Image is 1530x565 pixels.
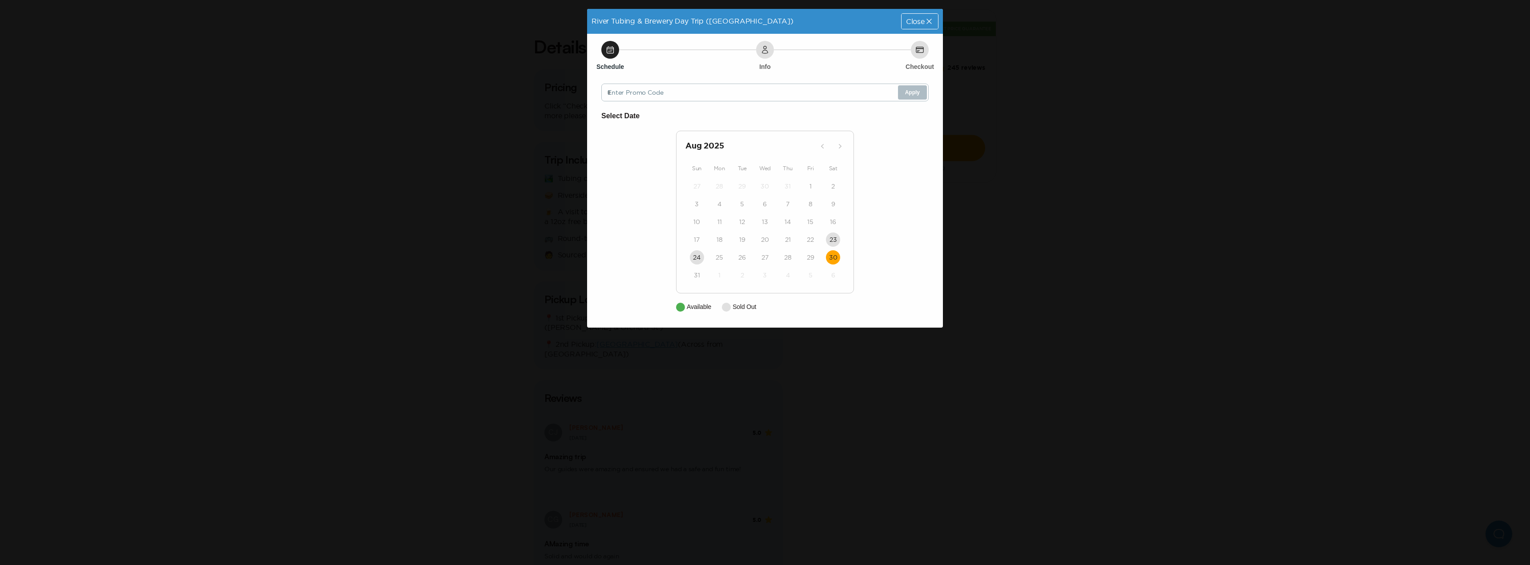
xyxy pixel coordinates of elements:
[713,197,727,211] button: 4
[596,62,624,71] h6: Schedule
[799,163,822,174] div: Fri
[761,253,769,262] time: 27
[826,179,840,193] button: 2
[830,217,836,226] time: 16
[803,197,817,211] button: 8
[713,250,727,264] button: 25
[690,215,704,229] button: 10
[601,110,929,122] h6: Select Date
[761,235,769,244] time: 20
[690,197,704,211] button: 3
[826,197,840,211] button: 9
[738,253,746,262] time: 26
[803,179,817,193] button: 1
[758,179,772,193] button: 30
[708,163,731,174] div: Mon
[826,250,840,264] button: 30
[781,179,795,193] button: 31
[781,197,795,211] button: 7
[735,232,749,247] button: 19
[781,268,795,282] button: 4
[687,302,711,312] p: Available
[781,215,795,229] button: 14
[762,217,768,226] time: 13
[809,200,813,208] time: 8
[693,182,701,191] time: 27
[717,217,722,226] time: 11
[685,163,708,174] div: Sun
[809,182,812,191] time: 1
[786,271,790,280] time: 4
[695,200,699,208] time: 3
[785,182,791,191] time: 31
[803,250,817,264] button: 29
[809,271,813,280] time: 5
[807,217,813,226] time: 15
[781,232,795,247] button: 21
[906,18,925,25] span: Close
[694,271,700,280] time: 31
[753,163,776,174] div: Wed
[717,200,721,208] time: 4
[803,215,817,229] button: 15
[807,235,814,244] time: 22
[761,182,769,191] time: 30
[693,217,700,226] time: 10
[735,215,749,229] button: 12
[763,200,767,208] time: 6
[758,268,772,282] button: 3
[690,250,704,264] button: 24
[781,250,795,264] button: 28
[735,250,749,264] button: 26
[759,62,771,71] h6: Info
[693,253,701,262] time: 24
[785,235,791,244] time: 21
[803,232,817,247] button: 22
[758,250,772,264] button: 27
[822,163,845,174] div: Sat
[829,235,837,244] time: 23
[735,197,749,211] button: 5
[777,163,799,174] div: Thu
[690,179,704,193] button: 27
[826,215,840,229] button: 16
[831,182,835,191] time: 2
[826,268,840,282] button: 6
[713,268,727,282] button: 1
[784,253,792,262] time: 28
[717,235,723,244] time: 18
[738,182,746,191] time: 29
[718,271,721,280] time: 1
[758,215,772,229] button: 13
[758,232,772,247] button: 20
[716,253,723,262] time: 25
[758,197,772,211] button: 6
[906,62,934,71] h6: Checkout
[740,200,744,208] time: 5
[831,271,835,280] time: 6
[690,268,704,282] button: 31
[739,217,745,226] time: 12
[731,163,753,174] div: Tue
[713,232,727,247] button: 18
[807,253,814,262] time: 29
[735,179,749,193] button: 29
[694,235,700,244] time: 17
[592,17,793,25] span: River Tubing & Brewery Day Trip ([GEOGRAPHIC_DATA])
[735,268,749,282] button: 2
[763,271,767,280] time: 3
[716,182,723,191] time: 28
[829,253,837,262] time: 30
[831,200,835,208] time: 9
[785,217,791,226] time: 14
[786,200,789,208] time: 7
[690,232,704,247] button: 17
[713,179,727,193] button: 28
[741,271,744,280] time: 2
[685,140,815,152] h2: Aug 2025
[826,232,840,247] button: 23
[713,215,727,229] button: 11
[733,302,756,312] p: Sold Out
[803,268,817,282] button: 5
[739,235,745,244] time: 19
